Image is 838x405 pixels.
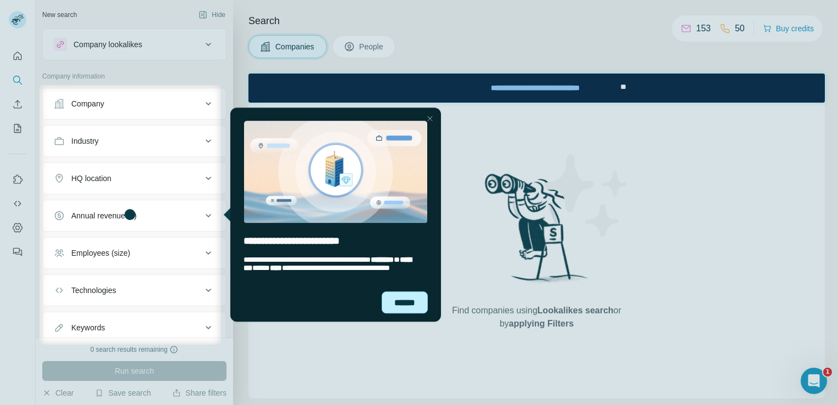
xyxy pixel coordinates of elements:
button: Industry [43,128,226,154]
button: Annual revenue ($) [43,203,226,229]
div: Annual revenue ($) [71,210,137,221]
div: HQ location [71,173,111,184]
button: HQ location [43,165,226,192]
button: Keywords [43,314,226,341]
div: Employees (size) [71,248,130,258]
button: Technologies [43,277,226,303]
div: Technologies [71,285,116,296]
div: Industry [71,136,99,147]
div: Keywords [71,322,105,333]
div: Company [71,98,104,109]
iframe: Tooltip [221,105,443,324]
button: Company [43,91,226,117]
button: Employees (size) [43,240,226,266]
div: Watch our October Product update [212,2,363,26]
